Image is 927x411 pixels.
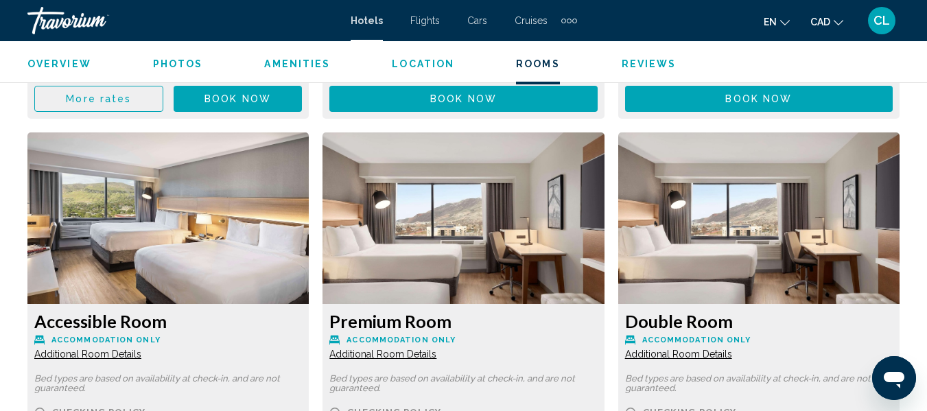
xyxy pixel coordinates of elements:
[27,58,91,70] button: Overview
[329,374,597,393] p: Bed types are based on availability at check-in, and are not guaranteed.
[622,58,677,70] button: Reviews
[174,86,303,111] button: Book now
[392,58,454,69] span: Location
[430,94,497,105] span: Book now
[625,86,893,111] button: Book now
[516,58,560,69] span: Rooms
[27,132,309,304] img: cd3fcf14-dbee-4092-83b5-2e48f790c8b8.jpeg
[66,94,131,105] span: More rates
[872,356,916,400] iframe: Bouton de lancement de la fenêtre de messagerie
[642,336,751,344] span: Accommodation Only
[725,94,792,105] span: Book now
[329,86,597,111] button: Book now
[864,6,900,35] button: User Menu
[322,132,604,304] img: f53fc123-a742-4cb3-a0af-64b243a6ee19.jpeg
[873,14,890,27] span: CL
[618,132,900,304] img: f53fc123-a742-4cb3-a0af-64b243a6ee19.jpeg
[351,15,383,26] a: Hotels
[625,374,893,393] p: Bed types are based on availability at check-in, and are not guaranteed.
[329,349,436,360] span: Additional Room Details
[561,10,577,32] button: Extra navigation items
[34,374,302,393] p: Bed types are based on availability at check-in, and are not guaranteed.
[27,58,91,69] span: Overview
[329,311,597,331] h3: Premium Room
[347,336,456,344] span: Accommodation Only
[410,15,440,26] a: Flights
[264,58,330,70] button: Amenities
[204,94,271,105] span: Book now
[625,311,893,331] h3: Double Room
[34,311,302,331] h3: Accessible Room
[392,58,454,70] button: Location
[515,15,548,26] a: Cruises
[27,7,337,34] a: Travorium
[153,58,203,70] button: Photos
[810,16,830,27] span: CAD
[764,16,777,27] span: en
[516,58,560,70] button: Rooms
[51,336,161,344] span: Accommodation Only
[625,349,732,360] span: Additional Room Details
[810,12,843,32] button: Change currency
[764,12,790,32] button: Change language
[34,349,141,360] span: Additional Room Details
[467,15,487,26] a: Cars
[153,58,203,69] span: Photos
[622,58,677,69] span: Reviews
[264,58,330,69] span: Amenities
[34,86,163,111] button: More rates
